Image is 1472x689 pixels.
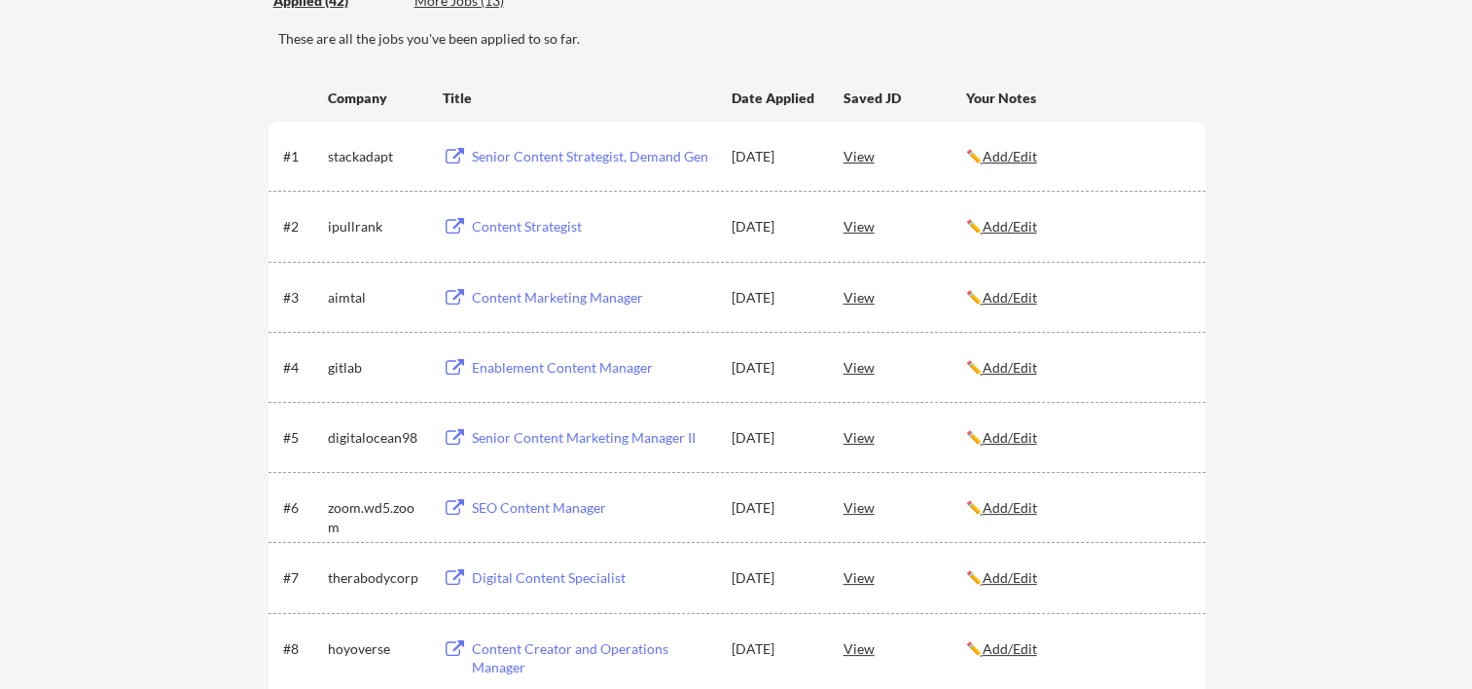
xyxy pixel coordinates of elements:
div: therabodycorp [328,568,425,588]
div: Content Marketing Manager [472,288,713,308]
div: View [844,560,966,595]
u: Add/Edit [983,429,1037,446]
div: View [844,349,966,384]
div: #8 [283,639,321,659]
div: ✏️ [966,147,1188,166]
div: ✏️ [966,217,1188,236]
div: [DATE] [732,147,817,166]
div: zoom.wd5.zoom [328,498,425,536]
div: ✏️ [966,568,1188,588]
div: ipullrank [328,217,425,236]
div: Title [443,89,713,108]
div: Date Applied [732,89,817,108]
div: View [844,490,966,525]
div: [DATE] [732,217,817,236]
div: Digital Content Specialist [472,568,713,588]
div: View [844,631,966,666]
div: View [844,279,966,314]
div: #3 [283,288,321,308]
div: Content Strategist [472,217,713,236]
u: Add/Edit [983,218,1037,235]
div: #6 [283,498,321,518]
div: #2 [283,217,321,236]
div: #1 [283,147,321,166]
div: Your Notes [966,89,1188,108]
div: Senior Content Marketing Manager II [472,428,713,448]
div: ✏️ [966,428,1188,448]
div: digitalocean98 [328,428,425,448]
div: ✏️ [966,639,1188,659]
div: stackadapt [328,147,425,166]
div: [DATE] [732,639,817,659]
div: Enablement Content Manager [472,358,713,378]
div: [DATE] [732,288,817,308]
div: #4 [283,358,321,378]
div: aimtal [328,288,425,308]
div: [DATE] [732,498,817,518]
div: View [844,419,966,454]
u: Add/Edit [983,640,1037,657]
div: Company [328,89,425,108]
div: SEO Content Manager [472,498,713,518]
div: ✏️ [966,288,1188,308]
div: #5 [283,428,321,448]
div: gitlab [328,358,425,378]
u: Add/Edit [983,359,1037,376]
div: These are all the jobs you've been applied to so far. [278,29,1205,49]
div: ✏️ [966,498,1188,518]
div: [DATE] [732,358,817,378]
u: Add/Edit [983,289,1037,306]
div: View [844,138,966,173]
div: hoyoverse [328,639,425,659]
div: ✏️ [966,358,1188,378]
div: Saved JD [844,80,966,115]
u: Add/Edit [983,499,1037,516]
div: Senior Content Strategist, Demand Gen [472,147,713,166]
u: Add/Edit [983,569,1037,586]
div: Content Creator and Operations Manager [472,639,713,677]
div: [DATE] [732,428,817,448]
u: Add/Edit [983,148,1037,164]
div: #7 [283,568,321,588]
div: [DATE] [732,568,817,588]
div: View [844,208,966,243]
